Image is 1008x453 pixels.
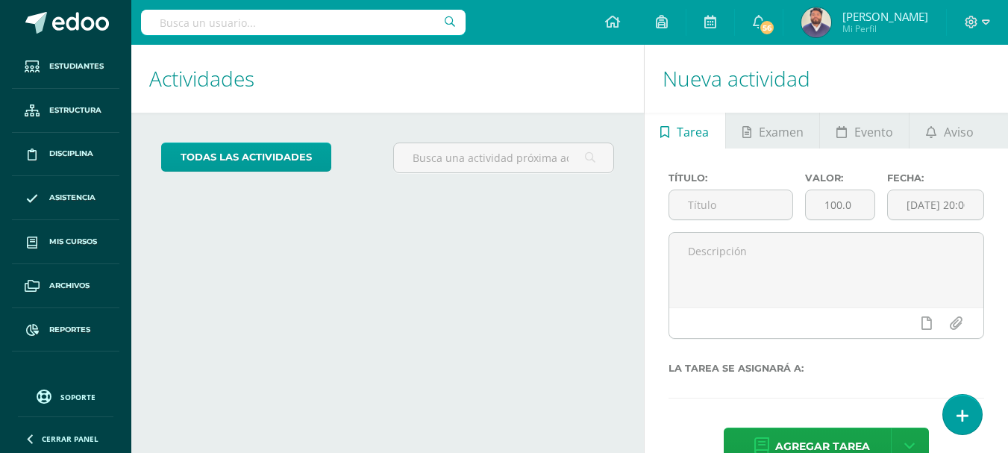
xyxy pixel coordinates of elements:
[12,133,119,177] a: Disciplina
[663,45,990,113] h1: Nueva actividad
[944,114,974,150] span: Aviso
[669,172,793,184] label: Título:
[12,264,119,308] a: Archivos
[805,172,875,184] label: Valor:
[18,386,113,406] a: Soporte
[12,176,119,220] a: Asistencia
[806,190,874,219] input: Puntos máximos
[49,148,93,160] span: Disciplina
[645,113,725,149] a: Tarea
[49,60,104,72] span: Estudiantes
[759,19,775,36] span: 56
[669,363,984,374] label: La tarea se asignará a:
[801,7,831,37] img: 1759cf95f6b189d69a069e26bb5613d3.png
[669,190,792,219] input: Título
[12,89,119,133] a: Estructura
[60,392,96,402] span: Soporte
[49,280,90,292] span: Archivos
[726,113,819,149] a: Examen
[149,45,626,113] h1: Actividades
[12,220,119,264] a: Mis cursos
[12,308,119,352] a: Reportes
[49,104,101,116] span: Estructura
[759,114,804,150] span: Examen
[820,113,909,149] a: Evento
[49,236,97,248] span: Mis cursos
[141,10,466,35] input: Busca un usuario...
[887,172,984,184] label: Fecha:
[910,113,989,149] a: Aviso
[842,22,928,35] span: Mi Perfil
[842,9,928,24] span: [PERSON_NAME]
[12,45,119,89] a: Estudiantes
[677,114,709,150] span: Tarea
[49,324,90,336] span: Reportes
[854,114,893,150] span: Evento
[42,434,98,444] span: Cerrar panel
[888,190,983,219] input: Fecha de entrega
[394,143,613,172] input: Busca una actividad próxima aquí...
[49,192,96,204] span: Asistencia
[161,143,331,172] a: todas las Actividades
